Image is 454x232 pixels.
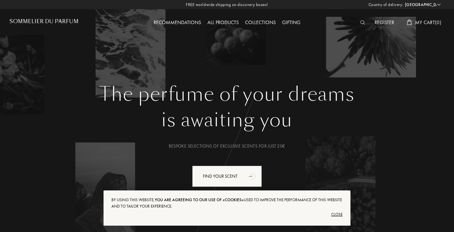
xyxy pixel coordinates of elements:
div: Close [111,209,343,220]
div: Collections [242,19,279,27]
div: Bespoke selections of exclusive scents for just 20€ [14,143,440,149]
div: Recommendations [150,19,204,27]
a: Find your scentanimation [187,166,267,187]
img: cart_white.svg [407,19,412,25]
div: Find your scent [192,166,262,187]
div: All products [204,19,242,27]
div: is awaiting you [14,106,440,134]
span: My Cart ( 0 ) [415,19,441,26]
span: Country of delivery: [369,2,403,8]
h1: Sommelier du Parfum [9,18,79,24]
a: Gifting [279,19,304,26]
div: Gifting [279,19,304,27]
a: All products [204,19,242,26]
img: search_icn_white.svg [360,20,365,25]
h1: The perfume of your dreams [14,83,440,106]
a: Collections [242,19,279,26]
div: Register [371,19,397,27]
a: Recommendations [150,19,204,26]
a: Sommelier du Parfum [9,18,79,27]
div: By using this website, used to improve the performance of this website and to tailor your experie... [111,197,343,209]
a: Register [371,19,397,26]
span: you are agreeing to our use of «cookies» [155,197,244,202]
div: animation [246,170,259,182]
